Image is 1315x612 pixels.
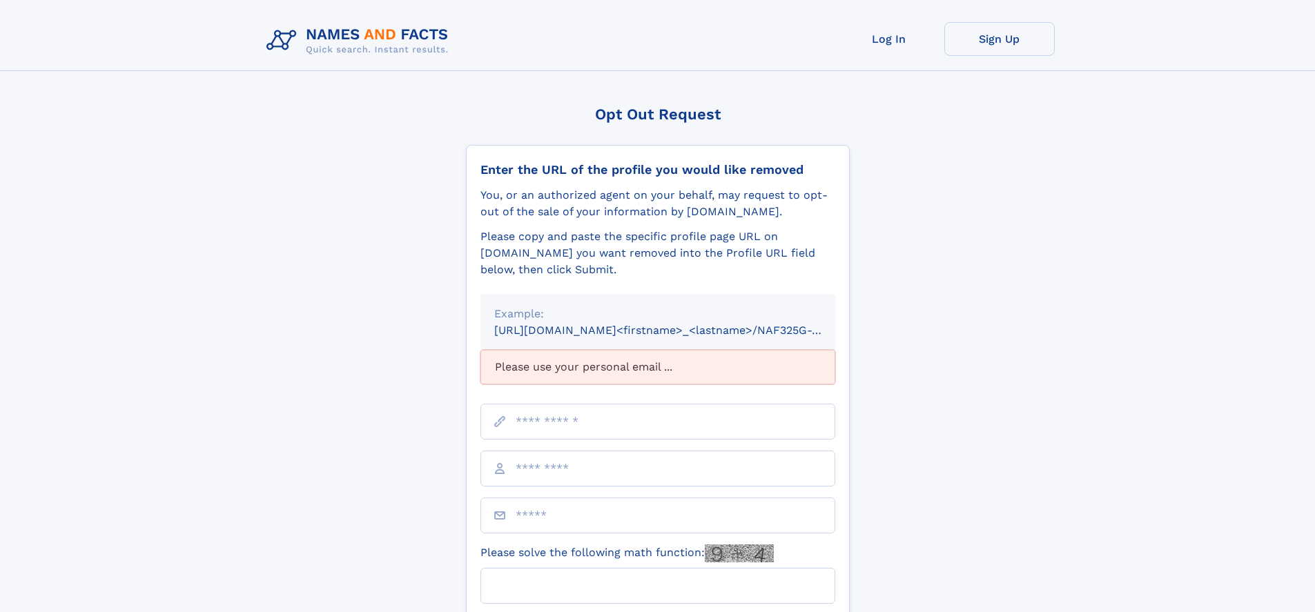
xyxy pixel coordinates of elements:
div: Please use your personal email ... [480,350,835,384]
a: Sign Up [944,22,1055,56]
label: Please solve the following math function: [480,544,774,562]
div: Opt Out Request [466,106,850,123]
div: Enter the URL of the profile you would like removed [480,162,835,177]
div: Please copy and paste the specific profile page URL on [DOMAIN_NAME] you want removed into the Pr... [480,228,835,278]
a: Log In [834,22,944,56]
img: Logo Names and Facts [261,22,460,59]
div: You, or an authorized agent on your behalf, may request to opt-out of the sale of your informatio... [480,187,835,220]
small: [URL][DOMAIN_NAME]<firstname>_<lastname>/NAF325G-xxxxxxxx [494,324,861,337]
div: Example: [494,306,821,322]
